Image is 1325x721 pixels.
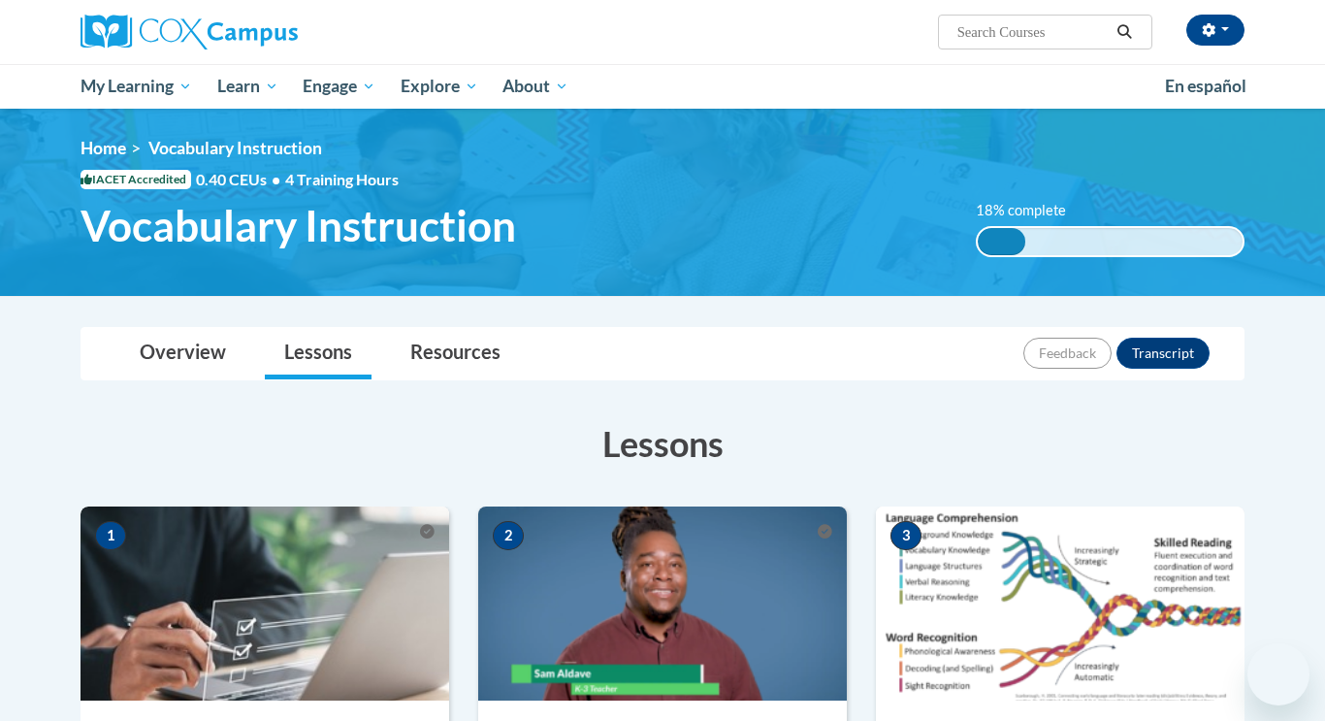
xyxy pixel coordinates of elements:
span: My Learning [81,75,192,98]
span: About [502,75,568,98]
span: En español [1165,76,1246,96]
span: • [272,170,280,188]
button: Account Settings [1186,15,1244,46]
label: 18% complete [976,200,1087,221]
h3: Lessons [81,419,1244,468]
button: Feedback [1023,338,1112,369]
button: Search [1111,20,1140,44]
a: Home [81,138,126,158]
a: Resources [391,328,520,379]
span: 3 [890,521,921,550]
a: Lessons [265,328,372,379]
span: IACET Accredited [81,170,191,189]
span: 1 [95,521,126,550]
a: Overview [120,328,245,379]
span: Explore [401,75,478,98]
span: Engage [303,75,375,98]
a: Cox Campus [81,15,449,49]
span: Vocabulary Instruction [148,138,322,158]
img: Course Image [478,507,847,701]
iframe: Button to launch messaging window [1247,643,1309,705]
img: Course Image [876,507,1244,701]
span: Learn [217,75,278,98]
a: Learn [205,64,291,109]
a: Explore [388,64,491,109]
a: My Learning [68,64,205,109]
span: 2 [493,521,524,550]
i:  [1116,25,1134,40]
button: Transcript [1116,338,1210,369]
div: 18% complete [978,228,1025,255]
img: Course Image [81,507,449,701]
span: 0.40 CEUs [196,169,285,190]
div: Main menu [51,64,1274,109]
a: Engage [290,64,388,109]
a: En español [1152,66,1259,107]
a: About [491,64,582,109]
input: Search Courses [955,20,1111,44]
span: 4 Training Hours [285,170,399,188]
span: Vocabulary Instruction [81,200,516,251]
img: Cox Campus [81,15,298,49]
